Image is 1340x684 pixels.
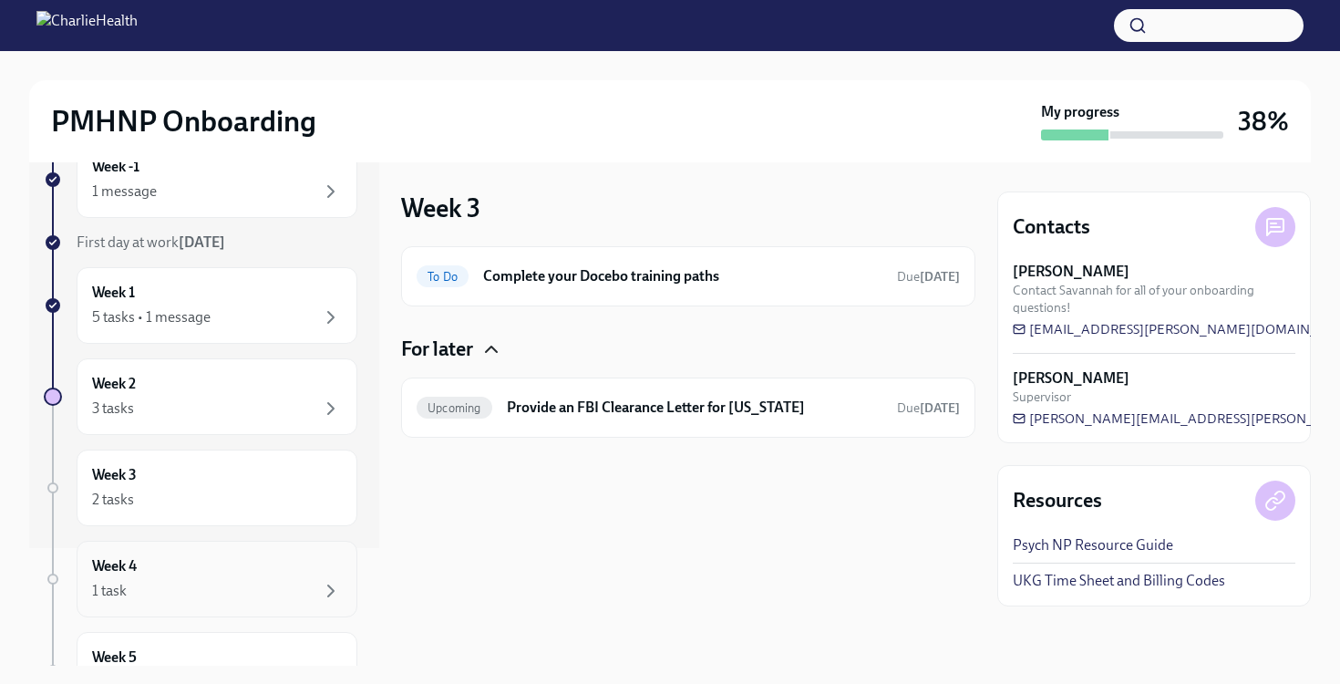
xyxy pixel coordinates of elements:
[401,336,473,363] h4: For later
[897,268,960,285] span: September 30th, 2025 10:00
[92,581,127,601] div: 1 task
[92,399,134,419] div: 3 tasks
[92,648,137,668] h6: Week 5
[92,283,135,303] h6: Week 1
[897,400,960,416] span: Due
[1013,262,1129,282] strong: [PERSON_NAME]
[44,358,357,435] a: Week 23 tasks
[44,141,357,218] a: Week -11 message
[417,393,960,422] a: UpcomingProvide an FBI Clearance Letter for [US_STATE]Due[DATE]
[44,267,357,344] a: Week 15 tasks • 1 message
[92,307,211,327] div: 5 tasks • 1 message
[92,181,157,202] div: 1 message
[1013,571,1225,591] a: UKG Time Sheet and Billing Codes
[897,399,960,417] span: October 23rd, 2025 10:00
[1041,102,1119,122] strong: My progress
[92,490,134,510] div: 2 tasks
[417,262,960,291] a: To DoComplete your Docebo training pathsDue[DATE]
[179,233,225,251] strong: [DATE]
[507,398,882,418] h6: Provide an FBI Clearance Letter for [US_STATE]
[920,400,960,416] strong: [DATE]
[36,11,138,40] img: CharlieHealth
[1238,105,1289,138] h3: 38%
[51,103,316,140] h2: PMHNP Onboarding
[44,233,357,253] a: First day at work[DATE]
[401,192,480,224] h3: Week 3
[1013,282,1295,316] span: Contact Savannah for all of your onboarding questions!
[1013,535,1173,555] a: Psych NP Resource Guide
[401,336,975,363] div: For later
[1013,368,1129,389] strong: [PERSON_NAME]
[44,541,357,617] a: Week 41 task
[92,374,136,394] h6: Week 2
[44,450,357,526] a: Week 32 tasks
[92,556,137,576] h6: Week 4
[417,401,492,415] span: Upcoming
[483,266,882,286] h6: Complete your Docebo training paths
[897,269,960,285] span: Due
[1013,487,1102,514] h4: Resources
[1013,213,1090,241] h4: Contacts
[92,465,137,485] h6: Week 3
[92,157,139,177] h6: Week -1
[77,233,225,251] span: First day at work
[920,269,960,285] strong: [DATE]
[417,270,469,284] span: To Do
[1013,389,1071,406] span: Supervisor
